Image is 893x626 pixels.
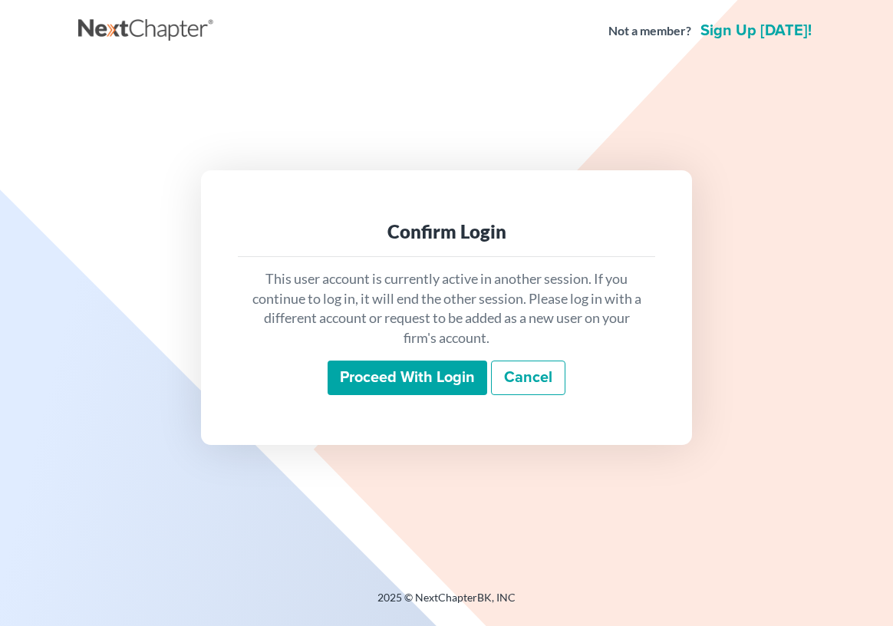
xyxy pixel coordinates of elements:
[78,590,815,618] div: 2025 © NextChapterBK, INC
[250,269,643,348] p: This user account is currently active in another session. If you continue to log in, it will end ...
[608,22,691,40] strong: Not a member?
[697,23,815,38] a: Sign up [DATE]!
[328,361,487,396] input: Proceed with login
[250,219,643,244] div: Confirm Login
[491,361,565,396] a: Cancel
